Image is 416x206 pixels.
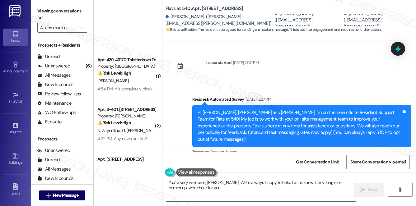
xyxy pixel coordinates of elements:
[198,109,401,143] div: Hi [PERSON_NAME], [PERSON_NAME] and [PERSON_NAME], I'm on the new offsite Resident Support Team f...
[360,187,365,192] i: 
[166,14,273,27] div: [PERSON_NAME]. ([PERSON_NAME][EMAIL_ADDRESS][PERSON_NAME][DOMAIN_NAME])
[37,147,70,154] div: Unanswered
[122,128,158,133] span: G. [PERSON_NAME]
[210,149,236,154] span: Property launch
[97,136,147,141] div: 4:22 PM: Any news on this?
[37,119,62,125] div: Escalate
[37,109,76,116] div: WO Follow-ups
[3,181,28,198] a: Leads
[37,6,87,23] label: Viewing conversations for
[97,86,157,92] div: 4:54 PM: It is completely blocked
[192,147,411,156] div: Tagged as:
[97,113,155,119] div: Property: [PERSON_NAME]
[46,193,50,198] i: 
[31,42,93,48] div: Prospects + Residents
[206,59,232,66] div: Lease started
[3,151,28,167] a: Buildings
[97,106,155,113] div: Apt. 3-401, [STREET_ADDRESS]
[37,100,72,107] div: Maintenance
[97,156,155,163] div: Apt. [STREET_ADDRESS]
[37,63,70,69] div: Unanswered
[166,26,381,33] span: : The resident apologized for sending a mistaken message. This is positive engagement and require...
[166,5,243,12] b: Flats at 540: Apt. [STREET_ADDRESS]
[80,25,84,30] i: 
[244,96,271,103] div: [DATE] 12:27 PM
[346,155,410,169] button: Share Conversation via email
[292,155,343,169] button: Get Conversation Link
[231,59,259,66] div: [DATE] 7:00 PM
[53,192,78,199] span: New Message
[22,98,23,103] span: •
[97,70,131,76] strong: ⚠️ Risk Level: High
[37,53,60,60] div: Unread
[3,90,28,107] a: Site Visit •
[354,183,384,197] button: Send
[166,178,356,201] textarea: You're very welcome, [PERSON_NAME]! We're always happy to help. Let us know if anything else come...
[84,61,93,71] div: (6)
[21,129,22,133] span: •
[40,23,77,33] input: All communities
[37,72,71,79] div: All Messages
[192,96,411,105] div: Residesk Automated Survey
[97,120,131,126] strong: ⚠️ Risk Level: High
[97,128,122,133] span: N. Zaynullina
[166,27,198,32] strong: 🌟 Risk Level: Positive
[344,10,411,30] div: [PERSON_NAME]. ([EMAIL_ADDRESS][DOMAIN_NAME])
[37,157,60,163] div: Unread
[39,190,85,200] button: New Message
[37,81,73,88] div: New Inbounds
[3,120,28,137] a: Insights •
[28,68,29,72] span: •
[97,63,155,70] div: Property: [GEOGRAPHIC_DATA] at [GEOGRAPHIC_DATA]
[3,29,28,45] a: Inbox
[37,166,71,172] div: All Messages
[367,186,377,193] span: Send
[97,78,129,84] span: [PERSON_NAME]
[296,159,339,165] span: Get Conversation Link
[37,175,73,182] div: New Inbounds
[37,91,81,97] div: Review follow-ups
[97,57,155,63] div: Apt. 439, 43170 Thistledown Ter
[398,187,402,192] i: 
[274,10,342,30] div: [PERSON_NAME]. ([EMAIL_ADDRESS][DOMAIN_NAME])
[350,159,406,165] span: Share Conversation via email
[9,5,22,17] img: ResiDesk Logo
[31,136,93,142] div: Prospects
